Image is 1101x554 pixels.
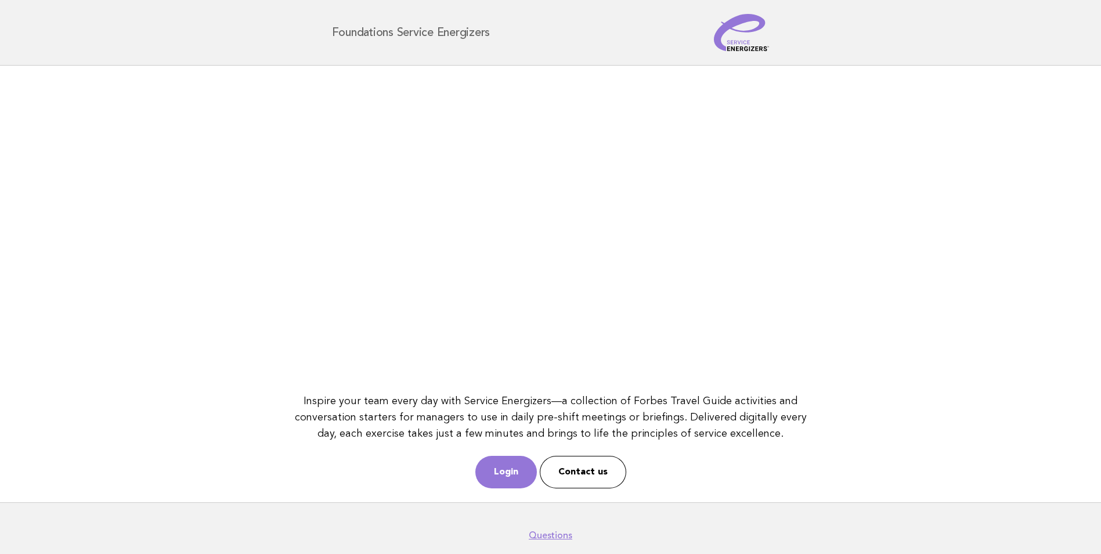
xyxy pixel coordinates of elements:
a: Login [475,456,537,488]
a: Contact us [540,456,626,488]
a: Questions [529,530,572,541]
p: Inspire your team every day with Service Energizers—a collection of Forbes Travel Guide activitie... [289,393,812,442]
img: Service Energizers [714,14,770,51]
iframe: YouTube video player [289,80,812,374]
h1: Foundations Service Energizers [332,27,490,38]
